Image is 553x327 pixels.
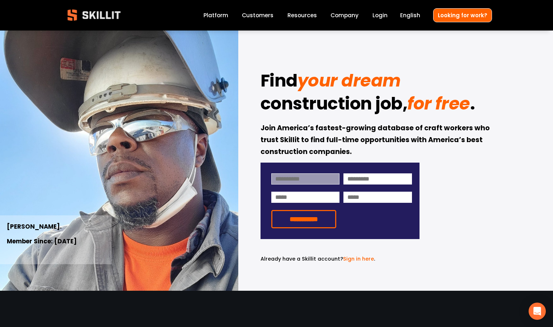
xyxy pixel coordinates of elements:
a: Sign in here [343,255,374,262]
img: Skillit [61,4,127,26]
span: English [400,11,420,19]
a: Customers [242,10,273,20]
div: Open Intercom Messenger [529,303,546,320]
strong: [PERSON_NAME]. [7,222,62,232]
strong: Member Since: [DATE] [7,237,77,247]
a: folder dropdown [287,10,317,20]
div: language picker [400,10,420,20]
a: Platform [203,10,228,20]
em: for free [407,92,470,116]
a: Looking for work? [433,8,492,22]
strong: Find [261,67,297,97]
span: Resources [287,11,317,19]
span: Already have a Skillit account? [261,255,343,262]
strong: construction job, [261,90,408,120]
em: your dream [297,69,401,93]
a: Company [331,10,358,20]
a: Login [372,10,388,20]
strong: Join America’s fastest-growing database of craft workers who trust Skillit to find full-time oppo... [261,123,491,158]
strong: . [470,90,475,120]
p: . [261,255,420,263]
